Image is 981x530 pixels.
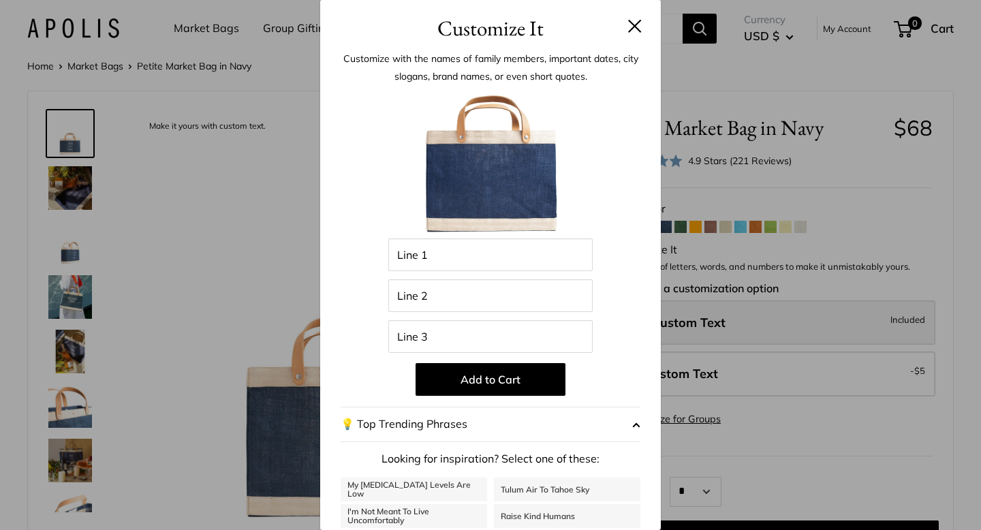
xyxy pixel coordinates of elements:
button: Add to Cart [416,363,565,396]
p: Customize with the names of family members, important dates, city slogans, brand names, or even s... [341,50,640,85]
a: I'm Not Meant To Live Uncomfortably [341,504,487,528]
img: BlankForCustomizer_PMB_Navy.jpg [416,89,565,238]
a: My [MEDICAL_DATA] Levels Are Low [341,478,487,501]
h3: Customize It [341,12,640,44]
a: Tulum Air To Tahoe Sky [494,478,640,501]
button: 💡 Top Trending Phrases [341,407,640,442]
p: Looking for inspiration? Select one of these: [341,449,640,469]
a: Raise Kind Humans [494,504,640,528]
